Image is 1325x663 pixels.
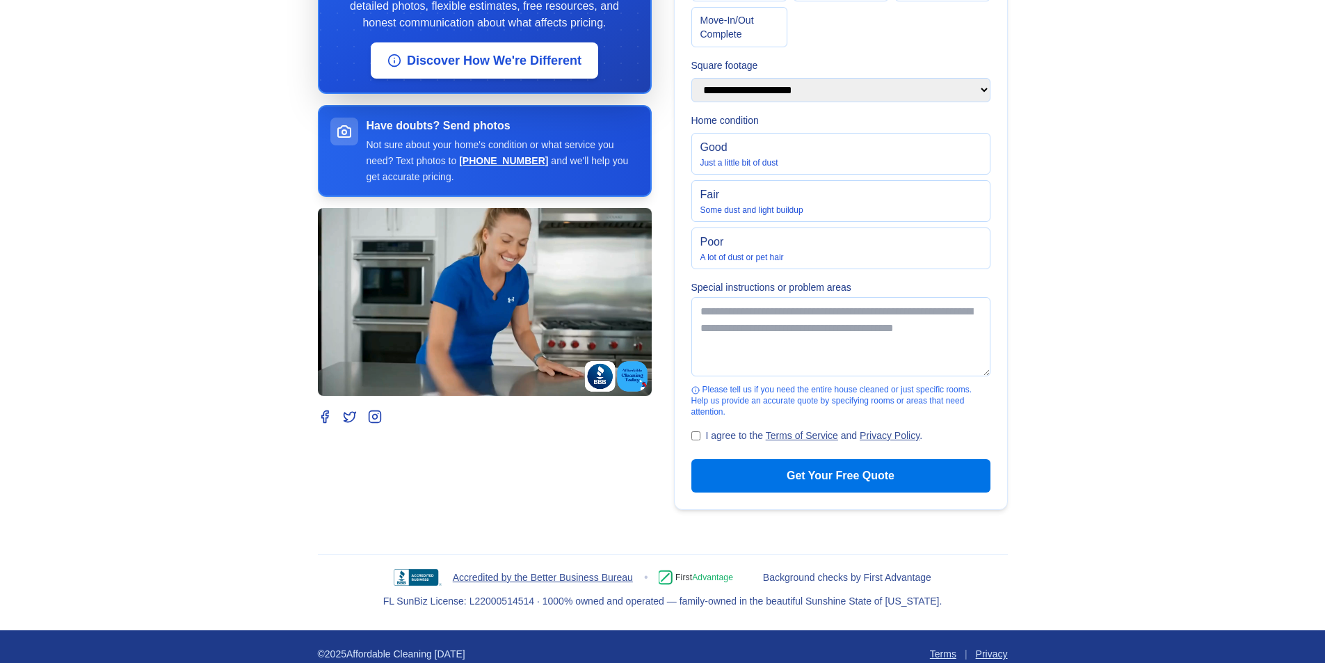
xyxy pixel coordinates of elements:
button: Get Your Free Quote [691,459,990,493]
div: A lot of dust or pet hair [700,252,981,263]
img: BBB Accredited [394,569,442,586]
button: FairSome dust and light buildup [691,180,990,222]
p: © 2025 Affordable Cleaning [DATE] [318,647,465,661]
a: Privacy [976,647,1008,661]
a: [PHONE_NUMBER] [459,155,548,166]
button: Move‑In/Out Complete [691,7,787,47]
div: Just a little bit of dust [700,157,981,168]
div: Please tell us if you need the entire house cleaned or just specific rooms. Help us provide an ac... [691,384,990,417]
label: Square footage [691,58,990,72]
div: Good [700,139,981,156]
span: • [644,569,648,586]
span: Background checks by First Advantage [763,570,931,584]
button: GoodJust a little bit of dust [691,133,990,175]
a: Terms [930,647,956,661]
button: Discover How We're Different [371,42,598,79]
a: Facebook [318,410,332,424]
button: PoorA lot of dust or pet hair [691,227,990,269]
div: Fair [700,186,981,203]
a: Accredited by the Better Business Bureau [453,570,633,584]
a: Twitter [343,410,357,424]
p: Not sure about your home's condition or what service you need? Text photos to and we'll help you ... [367,137,639,184]
label: Home condition [691,113,990,127]
label: I agree to the and . [706,429,923,442]
img: First Advantage [659,569,751,586]
div: Some dust and light buildup [700,205,981,216]
div: Poor [700,234,981,250]
a: Privacy Policy [860,430,920,441]
a: Terms of Service [766,430,838,441]
h3: Have doubts? Send photos [367,118,639,134]
label: Special instructions or problem areas [691,280,990,294]
a: Instagram [368,410,382,424]
span: | [965,647,967,661]
div: FL SunBiz License: L22000514514 · 1000% owned and operated — family‑owned in the beautiful Sunshi... [383,594,942,608]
